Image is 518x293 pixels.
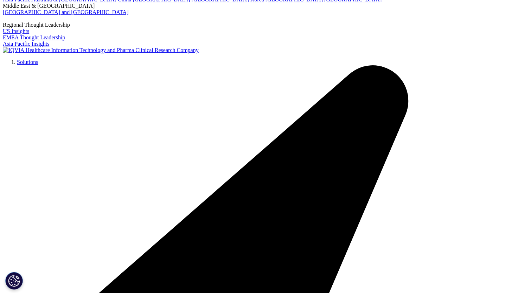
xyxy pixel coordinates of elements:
a: EMEA Thought Leadership [3,34,65,40]
div: Regional Thought Leadership [3,22,515,28]
a: Solutions [17,59,38,65]
a: Asia Pacific Insights [3,41,49,47]
a: [GEOGRAPHIC_DATA] and [GEOGRAPHIC_DATA] [3,9,128,15]
div: Middle East & [GEOGRAPHIC_DATA] [3,3,515,9]
img: IQVIA Healthcare Information Technology and Pharma Clinical Research Company [3,47,199,53]
button: Cookies Settings [5,272,23,289]
a: US Insights [3,28,29,34]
